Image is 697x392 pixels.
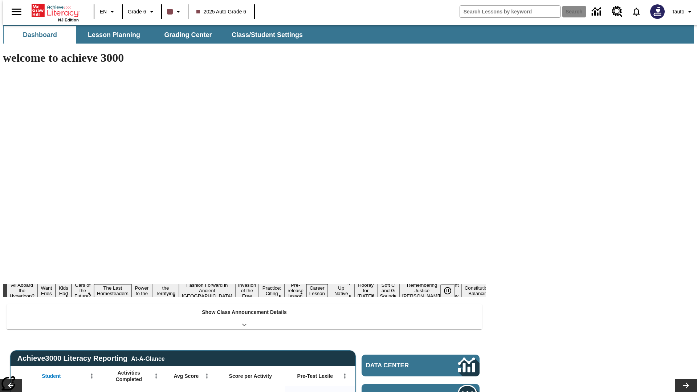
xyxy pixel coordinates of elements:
button: Lesson Planning [78,26,150,44]
button: Language: EN, Select a language [97,5,120,18]
button: Slide 4 Cars of the Future? [72,281,94,300]
button: Slide 16 Remembering Justice O'Connor [399,281,445,300]
p: Show Class Announcement Details [202,309,287,316]
button: Slide 14 Hooray for Constitution Day! [355,281,377,300]
button: Dashboard [4,26,76,44]
div: SubNavbar [3,25,694,44]
button: Slide 10 Mixed Practice: Citing Evidence [259,279,285,303]
span: Activities Completed [105,369,153,383]
button: Slide 18 The Constitution's Balancing Act [462,279,497,303]
button: Class/Student Settings [226,26,309,44]
button: Slide 7 Attack of the Terrifying Tomatoes [152,279,179,303]
div: Home [32,3,79,22]
a: Notifications [627,2,646,21]
input: search field [460,6,560,17]
button: Slide 3 Dirty Jobs Kids Had To Do [56,273,72,308]
div: SubNavbar [3,26,309,44]
span: Data Center [366,362,434,369]
a: Data Center [587,2,607,22]
button: Slide 11 Pre-release lesson [285,281,306,300]
button: Slide 8 Fashion Forward in Ancient Rome [179,281,235,300]
span: EN [100,8,107,16]
button: Slide 12 Career Lesson [306,284,328,297]
img: Avatar [650,4,665,19]
button: Slide 13 Cooking Up Native Traditions [328,279,355,303]
h1: welcome to achieve 3000 [3,51,486,65]
div: Show Class Announcement Details [7,304,482,329]
button: Slide 9 The Invasion of the Free CD [235,276,259,305]
button: Slide 1 All Aboard the Hyperloop? [7,281,37,300]
div: Pause [440,284,462,297]
button: Open side menu [6,1,27,23]
button: Slide 5 The Last Homesteaders [94,284,131,297]
button: Slide 6 Solar Power to the People [131,279,152,303]
span: Achieve3000 Literacy Reporting [17,354,165,363]
span: Avg Score [174,373,199,379]
button: Open Menu [339,371,350,381]
button: Grade: Grade 6, Select a grade [125,5,159,18]
button: Slide 15 Soft C and G Sounds [377,281,399,300]
a: Data Center [362,355,480,376]
button: Open Menu [201,371,212,381]
button: Class color is dark brown. Change class color [164,5,186,18]
button: Grading Center [152,26,224,44]
button: Open Menu [86,371,97,381]
button: Lesson carousel, Next [675,379,697,392]
a: Resource Center, Will open in new tab [607,2,627,21]
span: Student [42,373,61,379]
a: Home [32,3,79,18]
span: Pre-Test Lexile [297,373,333,379]
div: At-A-Glance [131,354,164,362]
button: Select a new avatar [646,2,669,21]
button: Profile/Settings [669,5,697,18]
button: Open Menu [151,371,162,381]
span: 2025 Auto Grade 6 [196,8,246,16]
span: Score per Activity [229,373,272,379]
span: Grade 6 [128,8,146,16]
button: Pause [440,284,455,297]
button: Slide 2 Do You Want Fries With That? [37,273,56,308]
span: NJ Edition [58,18,79,22]
span: Tauto [672,8,684,16]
